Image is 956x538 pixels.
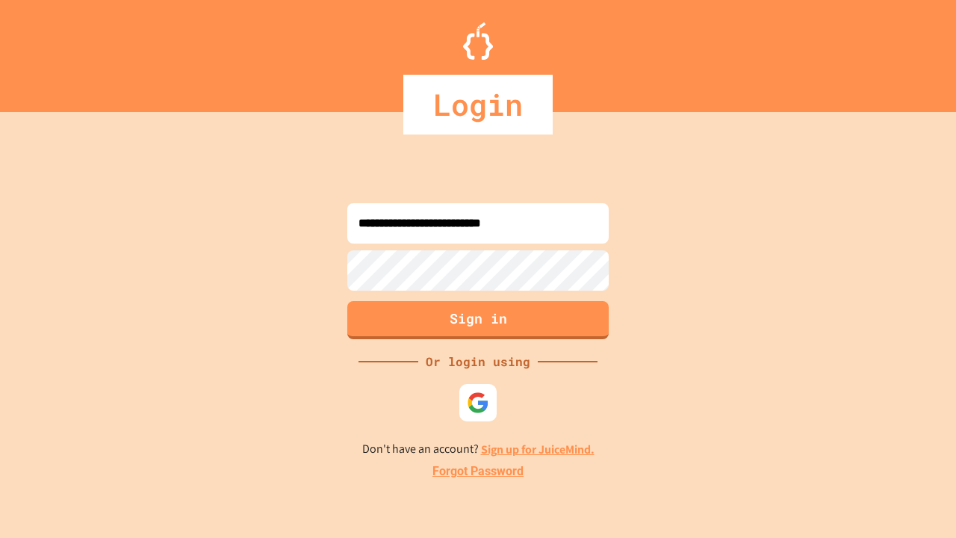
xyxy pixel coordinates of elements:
div: Login [403,75,553,134]
img: Logo.svg [463,22,493,60]
div: Or login using [418,353,538,371]
button: Sign in [347,301,609,339]
p: Don't have an account? [362,440,595,459]
a: Forgot Password [432,463,524,480]
a: Sign up for JuiceMind. [481,442,595,457]
img: google-icon.svg [467,392,489,414]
